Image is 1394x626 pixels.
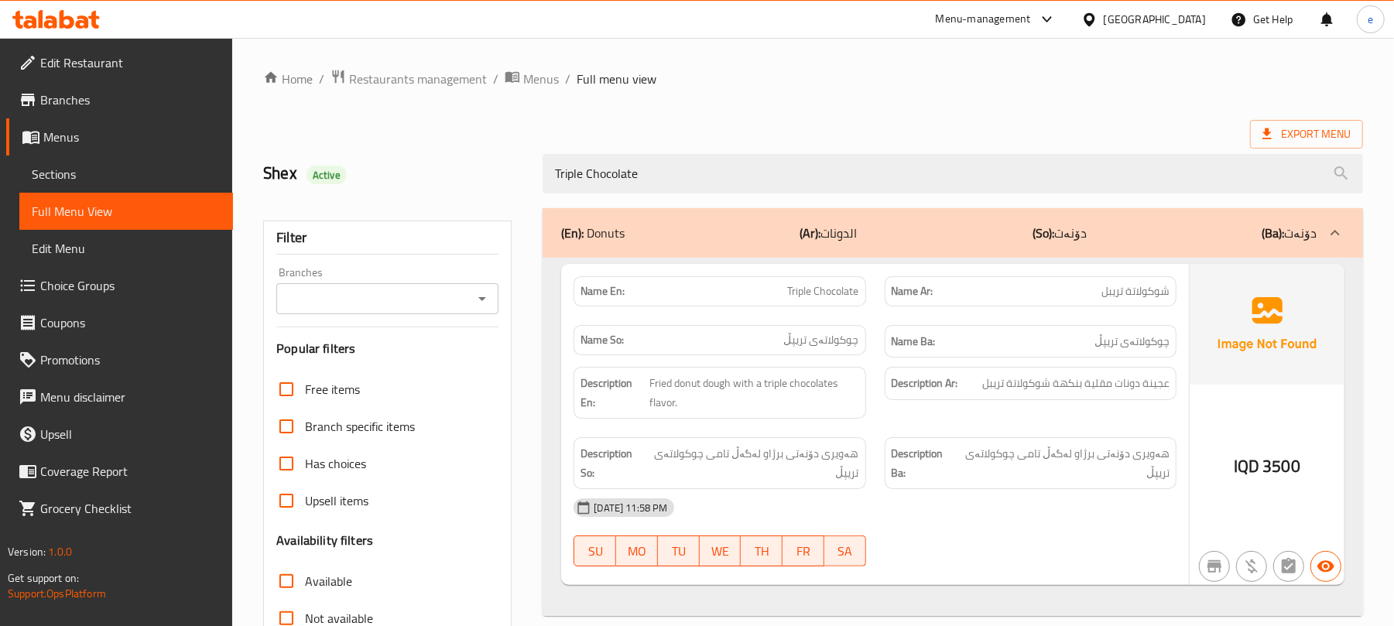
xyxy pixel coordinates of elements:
[6,490,233,527] a: Grocery Checklist
[505,69,559,89] a: Menus
[543,208,1363,258] div: (En): Donuts(Ar):الدونات(So):دۆنەت(Ba):دۆنەت
[305,572,352,590] span: Available
[577,70,656,88] span: Full menu view
[32,165,221,183] span: Sections
[581,540,610,563] span: SU
[6,416,233,453] a: Upsell
[1262,125,1351,144] span: Export Menu
[1234,451,1259,481] span: IQD
[1273,551,1304,582] button: Not has choices
[892,332,936,351] strong: Name Ba:
[800,224,858,242] p: الدونات
[647,444,859,482] span: هەویری دۆنەتی برژاو لەگەڵ تامی چوکولاتەی تریپڵ
[276,221,498,255] div: Filter
[561,221,584,245] b: (En):
[276,532,373,549] h3: Availability filters
[1094,332,1170,351] span: چوکولاتەی تریپڵ
[6,118,233,156] a: Menus
[307,166,347,184] div: Active
[6,453,233,490] a: Coverage Report
[658,535,700,566] button: TU
[543,154,1363,193] input: search
[6,267,233,304] a: Choice Groups
[1262,451,1300,481] span: 3500
[40,313,221,332] span: Coupons
[706,540,735,563] span: WE
[741,535,783,566] button: TH
[6,81,233,118] a: Branches
[1250,120,1363,149] span: Export Menu
[788,283,859,299] span: Triple Chocolate
[6,44,233,81] a: Edit Restaurant
[305,491,368,510] span: Upsell items
[649,374,858,412] span: Fried donut dough with a triple chocolates flavor.
[1368,11,1373,28] span: e
[581,332,624,348] strong: Name So:
[892,374,958,393] strong: Description Ar:
[565,70,570,88] li: /
[1033,221,1054,245] b: (So):
[40,351,221,369] span: Promotions
[32,202,221,221] span: Full Menu View
[276,340,498,357] h3: Popular filters
[1262,221,1284,245] b: (Ba):
[40,388,221,406] span: Menu disclaimer
[800,221,821,245] b: (Ar):
[319,70,324,88] li: /
[700,535,742,566] button: WE
[349,70,487,88] span: Restaurants management
[892,283,933,299] strong: Name Ar:
[6,341,233,378] a: Promotions
[8,568,79,588] span: Get support on:
[574,535,616,566] button: SU
[8,583,106,604] a: Support.OpsPlatform
[892,444,955,482] strong: Description Ba:
[48,542,72,562] span: 1.0.0
[622,540,652,563] span: MO
[1033,224,1087,242] p: دۆنەت
[982,374,1170,393] span: عجينة دونات مقلية بنكهة شوكولاتة تريبل
[471,288,493,310] button: Open
[6,378,233,416] a: Menu disclaimer
[824,535,866,566] button: SA
[747,540,776,563] span: TH
[19,156,233,193] a: Sections
[1190,264,1344,385] img: Ae5nvW7+0k+MAAAAAElFTkSuQmCC
[784,332,859,348] span: چوکولاتەی تریپڵ
[19,193,233,230] a: Full Menu View
[561,224,625,242] p: Donuts
[1310,551,1341,582] button: Available
[32,239,221,258] span: Edit Menu
[307,168,347,183] span: Active
[40,462,221,481] span: Coverage Report
[493,70,498,88] li: /
[543,258,1363,617] div: (En): Donuts(Ar):الدونات(So):دۆنەت(Ba):دۆنەت
[581,444,643,482] strong: Description So:
[831,540,860,563] span: SA
[1262,224,1317,242] p: دۆنەت
[936,10,1031,29] div: Menu-management
[40,425,221,443] span: Upsell
[581,283,625,299] strong: Name En:
[40,53,221,72] span: Edit Restaurant
[40,499,221,518] span: Grocery Checklist
[40,91,221,109] span: Branches
[1199,551,1230,582] button: Not branch specific item
[664,540,694,563] span: TU
[263,70,313,88] a: Home
[616,535,658,566] button: MO
[43,128,221,146] span: Menus
[19,230,233,267] a: Edit Menu
[40,276,221,295] span: Choice Groups
[1101,283,1170,299] span: شوكولاتة تريبل
[783,535,824,566] button: FR
[305,454,366,473] span: Has choices
[331,69,487,89] a: Restaurants management
[958,444,1170,482] span: هەویری دۆنەتی برژاو لەگەڵ تامی چوکولاتەی تریپڵ
[305,380,360,399] span: Free items
[581,374,646,412] strong: Description En:
[263,69,1363,89] nav: breadcrumb
[263,162,524,185] h2: Shex
[789,540,818,563] span: FR
[587,501,673,515] span: [DATE] 11:58 PM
